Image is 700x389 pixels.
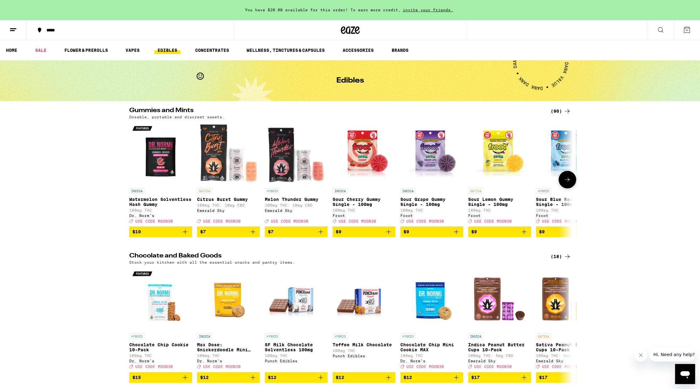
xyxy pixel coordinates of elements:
p: SATIVA [468,188,483,194]
span: USE CODE MOON30 [271,219,308,223]
p: 100mg THC [536,208,599,212]
button: Add to bag [197,372,260,383]
a: Open page for Max Dose: Snickerdoodle Mini Cookie - Indica from Dr. Norm's [197,267,260,372]
img: Emerald Sky - Citrus Burst Gummy [197,122,260,185]
span: $7 [268,229,274,234]
iframe: Message from company [649,348,695,361]
img: Dr. Norm's - Chocolate Chip Mini Cookie MAX [400,267,463,330]
a: Open page for Citrus Burst Gummy from Emerald Sky [197,122,260,226]
p: Chocolate Chip Cookie 10-Pack [129,342,192,352]
p: Sour Lemon Gummy Single - 100mg [468,197,531,207]
img: Dr. Norm's - Watermelon Solventless Hash Gummy [129,122,192,185]
button: Add to bag [265,372,328,383]
p: INDICA [400,188,415,194]
a: Open page for Indica Peanut Butter Cups 10-Pack from Emerald Sky [468,267,531,372]
div: Froot [333,213,395,218]
span: $17 [539,375,548,380]
a: BRANDS [388,46,412,54]
a: ACCESSORIES [339,46,377,54]
span: $12 [336,375,344,380]
h2: Chocolate and Baked Goods [129,253,540,260]
span: USE CODE MOON30 [542,365,580,369]
button: Add to bag [129,372,192,383]
img: Punch Edibles - SF Milk Chocolate Solventless 100mg [265,267,328,330]
span: USE CODE MOON30 [406,365,444,369]
a: CONCENTRATES [192,46,232,54]
a: Open page for Chocolate Chip Cookie 10-Pack from Dr. Norm's [129,267,192,372]
div: Froot [468,213,531,218]
button: Add to bag [468,372,531,383]
p: 100mg THC [468,208,531,212]
p: SF Milk Chocolate Solventless 100mg [265,342,328,352]
span: $17 [471,375,480,380]
p: 100mg THC [400,354,463,358]
p: SATIVA [536,333,551,339]
span: USE CODE MOON30 [203,365,241,369]
img: Dr. Norm's - Chocolate Chip Cookie 10-Pack [129,267,192,330]
div: Froot [536,213,599,218]
img: Punch Edibles - Toffee Milk Chocolate [333,267,395,330]
a: WELLNESS, TINCTURES & CAPSULES [243,46,328,54]
p: 100mg THC [333,208,395,212]
a: Open page for SF Milk Chocolate Solventless 100mg from Punch Edibles [265,267,328,372]
span: USE CODE MOON30 [135,219,173,223]
a: (18) [551,253,571,260]
div: Emerald Sky [536,359,599,363]
div: (90) [551,107,571,115]
img: Emerald Sky - Indica Peanut Butter Cups 10-Pack [468,267,531,330]
button: Add to bag [333,226,395,237]
span: $15 [132,375,141,380]
a: SALE [32,46,50,54]
p: Sour Grape Gummy Single - 100mg [400,197,463,207]
div: Emerald Sky [265,208,328,213]
p: Sour Blue Razz Gummy Single - 100mg [536,197,599,207]
p: HYBRID [129,333,144,339]
span: $12 [403,375,412,380]
a: Open page for Sour Blue Razz Gummy Single - 100mg from Froot [536,122,599,226]
button: Add to bag [400,226,463,237]
div: Punch Edibles [333,354,395,358]
button: Add to bag [333,372,395,383]
p: HYBRID [265,333,280,339]
span: USE CODE MOON30 [406,219,444,223]
button: Add to bag [197,226,260,237]
div: Emerald Sky [468,359,531,363]
img: Emerald Sky - Melon Thunder Gummy [265,122,328,185]
button: Add to bag [129,226,192,237]
button: Add to bag [468,226,531,237]
div: Dr. Norm's [197,359,260,363]
img: Froot - Sour Cherry Gummy Single - 100mg [333,122,395,185]
span: $9 [336,229,341,234]
a: HOME [3,46,20,54]
div: Dr. Norm's [129,213,192,218]
a: Open page for Chocolate Chip Mini Cookie MAX from Dr. Norm's [400,267,463,372]
a: Open page for Sour Cherry Gummy Single - 100mg from Froot [333,122,395,226]
p: Max Dose: Snickerdoodle Mini Cookie - Indica [197,342,260,352]
span: You have $20.00 available for this order! To earn more credit, [245,8,401,12]
h2: Gummies and Mints [129,107,540,115]
p: SATIVA [197,188,212,194]
img: Froot - Sour Blue Razz Gummy Single - 100mg [536,122,599,185]
p: Toffee Milk Chocolate [333,342,395,347]
img: Emerald Sky - Sativa Peanut Butter Cups 10-Pack [536,267,599,330]
p: 100mg THC [333,348,395,353]
img: Froot - Sour Lemon Gummy Single - 100mg [468,122,531,185]
p: 100mg THC: 10mg CBD [265,203,328,207]
p: HYBRID [536,188,551,194]
a: Open page for Sour Grape Gummy Single - 100mg from Froot [400,122,463,226]
p: Sativa Peanut Butter Cups 10-Pack [536,342,599,352]
p: Citrus Burst Gummy [197,197,260,202]
p: 108mg THC [197,354,260,358]
p: INDICA [197,333,212,339]
p: HYBRID [400,333,415,339]
img: Dr. Norm's - Max Dose: Snickerdoodle Mini Cookie - Indica [197,267,260,330]
button: Add to bag [536,226,599,237]
a: VAPES [122,46,143,54]
p: Dosable, portable and discreet sweets. [129,115,225,119]
iframe: Close message [634,349,647,361]
p: Melon Thunder Gummy [265,197,328,202]
a: Open page for Melon Thunder Gummy from Emerald Sky [265,122,328,226]
p: INDICA [129,188,144,194]
span: $7 [200,229,206,234]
